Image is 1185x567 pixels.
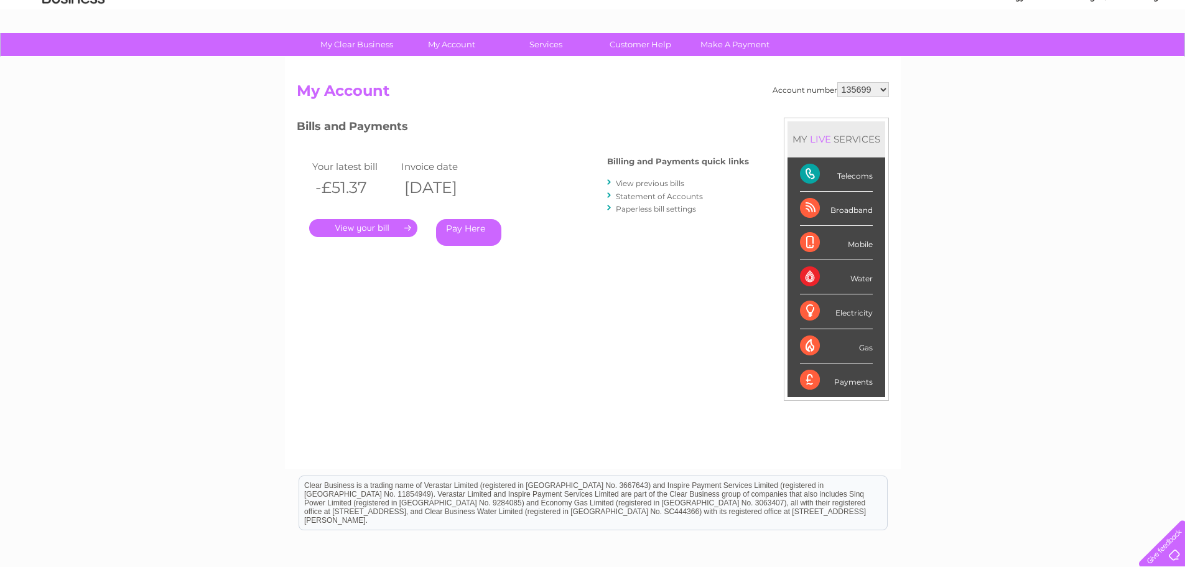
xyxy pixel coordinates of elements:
th: [DATE] [398,175,488,200]
div: Electricity [800,294,873,329]
div: Payments [800,363,873,397]
div: Clear Business is a trading name of Verastar Limited (registered in [GEOGRAPHIC_DATA] No. 3667643... [299,7,887,60]
div: MY SERVICES [788,121,885,157]
a: Make A Payment [684,33,786,56]
h3: Bills and Payments [297,118,749,139]
div: Broadband [800,192,873,226]
a: Energy [997,53,1025,62]
a: Paperless bill settings [616,204,696,213]
a: Statement of Accounts [616,192,703,201]
h2: My Account [297,82,889,106]
td: Your latest bill [309,158,399,175]
a: Log out [1144,53,1173,62]
a: . [309,219,417,237]
div: LIVE [807,133,834,145]
a: View previous bills [616,179,684,188]
div: Telecoms [800,157,873,192]
a: Services [495,33,597,56]
a: Water [966,53,990,62]
div: Water [800,260,873,294]
img: logo.png [42,32,105,70]
a: Blog [1077,53,1095,62]
a: My Account [400,33,503,56]
td: Invoice date [398,158,488,175]
a: 0333 014 3131 [950,6,1036,22]
a: My Clear Business [305,33,408,56]
th: -£51.37 [309,175,399,200]
div: Account number [773,82,889,97]
a: Customer Help [589,33,692,56]
a: Pay Here [436,219,501,246]
a: Contact [1102,53,1133,62]
a: Telecoms [1032,53,1069,62]
div: Gas [800,329,873,363]
h4: Billing and Payments quick links [607,157,749,166]
div: Mobile [800,226,873,260]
